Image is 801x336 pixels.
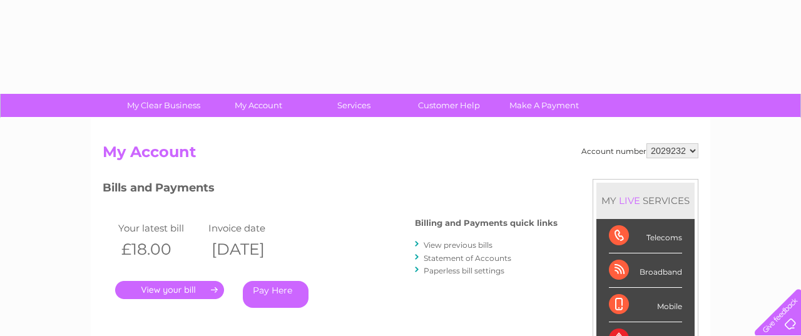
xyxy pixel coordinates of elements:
[596,183,695,218] div: MY SERVICES
[205,220,295,237] td: Invoice date
[103,143,698,167] h2: My Account
[243,281,309,308] a: Pay Here
[397,94,501,117] a: Customer Help
[112,94,215,117] a: My Clear Business
[609,288,682,322] div: Mobile
[115,281,224,299] a: .
[207,94,310,117] a: My Account
[581,143,698,158] div: Account number
[492,94,596,117] a: Make A Payment
[424,240,492,250] a: View previous bills
[115,220,205,237] td: Your latest bill
[609,253,682,288] div: Broadband
[424,266,504,275] a: Paperless bill settings
[415,218,558,228] h4: Billing and Payments quick links
[205,237,295,262] th: [DATE]
[424,253,511,263] a: Statement of Accounts
[609,219,682,253] div: Telecoms
[302,94,406,117] a: Services
[115,237,205,262] th: £18.00
[103,179,558,201] h3: Bills and Payments
[616,195,643,206] div: LIVE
